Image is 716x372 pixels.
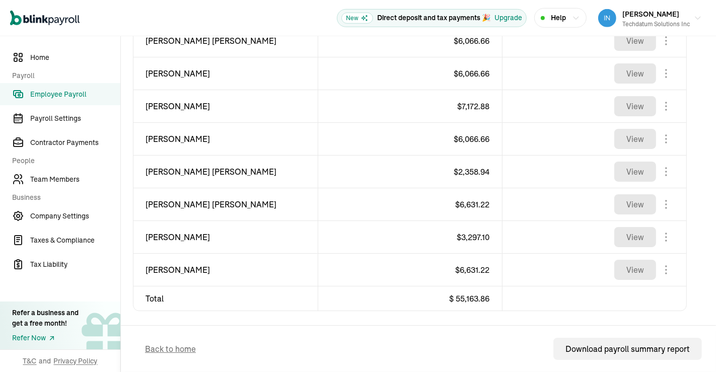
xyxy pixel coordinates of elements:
[30,235,120,246] span: Taxes & Compliance
[614,260,656,280] button: View
[454,134,490,144] span: $ 6,066.66
[30,52,120,63] span: Home
[341,13,373,24] span: New
[622,10,679,19] span: [PERSON_NAME]
[30,259,120,270] span: Tax Liability
[614,63,656,84] button: View
[534,8,587,28] button: Help
[30,89,120,100] span: Employee Payroll
[146,231,306,243] span: [PERSON_NAME]
[146,198,306,210] span: [PERSON_NAME] [PERSON_NAME]
[565,343,690,355] div: Download payroll summary report
[145,343,196,355] span: Back to home
[454,68,490,79] span: $ 6,066.66
[12,308,79,329] div: Refer a business and get a free month!
[133,286,318,311] td: Total
[146,264,306,276] span: [PERSON_NAME]
[456,293,490,304] span: 55,163.86
[457,232,490,242] span: $ 3,297.10
[614,129,656,149] button: View
[594,6,706,31] button: [PERSON_NAME]Techdatum Solutions Inc
[30,211,120,221] span: Company Settings
[146,100,306,112] span: [PERSON_NAME]
[456,199,490,209] span: $ 6,631.22
[318,286,502,311] td: $
[377,13,490,23] p: Direct deposit and tax payments 🎉
[12,333,79,343] a: Refer Now
[614,227,656,247] button: View
[30,137,120,148] span: Contractor Payments
[551,13,566,23] span: Help
[12,70,114,81] span: Payroll
[454,167,490,177] span: $ 2,358.94
[23,356,37,366] span: T&C
[622,20,690,29] div: Techdatum Solutions Inc
[146,67,306,80] span: [PERSON_NAME]
[494,13,522,23] button: Upgrade
[30,174,120,185] span: Team Members
[146,133,306,145] span: [PERSON_NAME]
[614,96,656,116] button: View
[30,113,120,124] span: Payroll Settings
[553,338,702,360] button: Download payroll summary report
[454,36,490,46] span: $ 6,066.66
[54,356,98,366] span: Privacy Policy
[133,338,208,360] button: Back to home
[666,324,716,372] iframe: Chat Widget
[146,166,306,178] span: [PERSON_NAME] [PERSON_NAME]
[614,31,656,51] button: View
[458,101,490,111] span: $ 7,172.88
[456,265,490,275] span: $ 6,631.22
[12,192,114,203] span: Business
[10,4,80,33] nav: Global
[614,162,656,182] button: View
[12,156,114,166] span: People
[146,35,306,47] span: [PERSON_NAME] [PERSON_NAME]
[614,194,656,214] button: View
